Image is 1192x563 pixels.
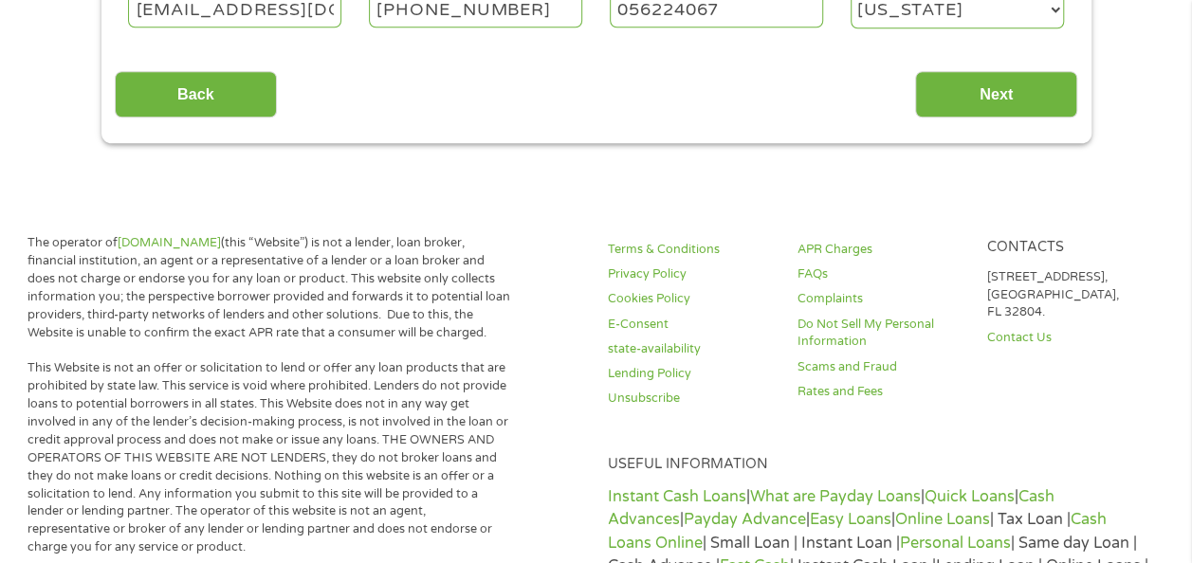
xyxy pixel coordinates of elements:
[608,487,746,506] a: Instant Cash Loans
[895,510,990,529] a: Online Loans
[608,241,775,259] a: Terms & Conditions
[798,241,964,259] a: APR Charges
[684,510,806,529] a: Payday Advance
[608,290,775,308] a: Cookies Policy
[986,268,1153,322] p: [STREET_ADDRESS], [GEOGRAPHIC_DATA], FL 32804.
[750,487,921,506] a: What are Payday Loans
[798,265,964,283] a: FAQs
[608,265,775,283] a: Privacy Policy
[798,316,964,352] a: Do Not Sell My Personal Information
[915,71,1077,118] input: Next
[28,234,511,341] p: The operator of (this “Website”) is not a lender, loan broker, financial institution, an agent or...
[798,290,964,308] a: Complaints
[608,510,1107,552] a: Cash Loans Online
[925,487,1015,506] a: Quick Loans
[115,71,277,118] input: Back
[28,359,511,556] p: This Website is not an offer or solicitation to lend or offer any loan products that are prohibit...
[986,329,1153,347] a: Contact Us
[810,510,891,529] a: Easy Loans
[118,235,221,250] a: [DOMAIN_NAME]
[798,383,964,401] a: Rates and Fees
[900,534,1011,553] a: Personal Loans
[986,239,1153,257] h4: Contacts
[608,365,775,383] a: Lending Policy
[608,390,775,408] a: Unsubscribe
[608,340,775,358] a: state-availability
[798,358,964,376] a: Scams and Fraud
[608,456,1153,474] h4: Useful Information
[608,316,775,334] a: E-Consent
